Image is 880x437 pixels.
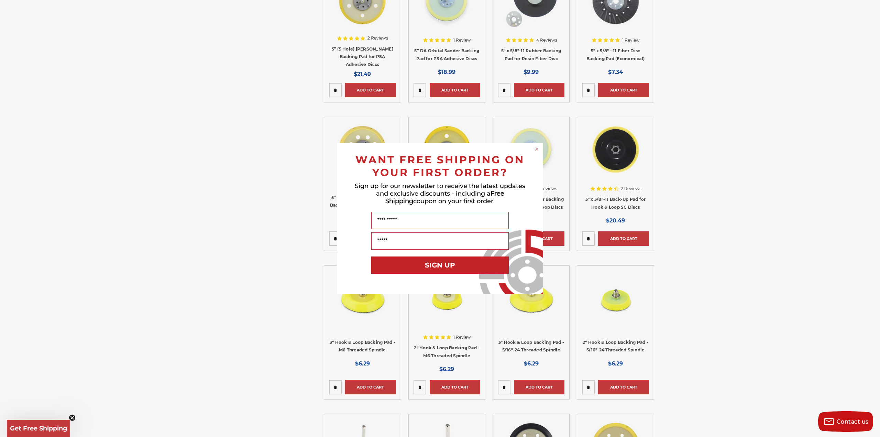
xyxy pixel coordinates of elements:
button: SIGN UP [371,256,509,274]
button: Contact us [818,411,873,432]
span: WANT FREE SHIPPING ON YOUR FIRST ORDER? [355,153,525,179]
span: Sign up for our newsletter to receive the latest updates and exclusive discounts - including a co... [355,182,525,205]
span: Free Shipping [385,190,504,205]
span: Contact us [837,418,869,425]
button: Close dialog [533,146,540,153]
